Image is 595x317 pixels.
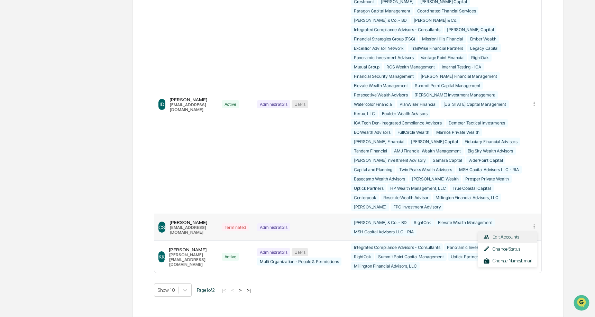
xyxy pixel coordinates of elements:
[396,166,455,174] div: Twin Peaks Wealth Advisors
[245,287,253,293] button: >|
[351,26,443,34] div: Integrated Compliance Advisors - Consultants
[395,128,432,136] div: FullCircle Wealth
[351,228,416,236] div: MSH Capital Advisors LLC - RIA
[441,100,509,108] div: [US_STATE] Capital Management
[419,35,466,43] div: Mission Hills Financial
[397,100,439,108] div: PlanWiser Financial
[222,253,239,261] div: Active
[439,63,484,71] div: Internal Testing - ICA
[4,97,46,110] a: 🔎Data Lookup
[446,119,508,127] div: Demeter Tactical Investments
[433,128,482,136] div: Marnoa Private Wealth
[14,100,44,107] span: Data Lookup
[351,54,416,62] div: Panoramic Investment Advisors
[351,35,418,43] div: Financial Strategies Group (FSG)
[69,117,84,122] span: Pylon
[351,156,429,164] div: [PERSON_NAME] Investment Advisory
[292,248,308,256] div: Users
[379,110,430,118] div: Boulder Wealth Advisors
[351,91,411,99] div: Perspective Wealth Advisors
[257,223,290,231] div: Administrators
[418,54,467,62] div: Vantage Point Financial
[169,252,213,267] div: [PERSON_NAME][EMAIL_ADDRESS][DOMAIN_NAME]
[170,97,213,102] div: [PERSON_NAME]
[444,26,496,34] div: [PERSON_NAME] Capital
[222,223,249,231] div: Terminated
[463,175,512,183] div: Prosper Private Wealth
[257,248,290,256] div: Administrators
[170,220,213,225] div: [PERSON_NAME]
[351,184,386,192] div: Uptick Partners
[351,166,395,174] div: Capital and Planning
[24,53,113,60] div: Start new chat
[462,138,520,146] div: Fiduciary Financial Advisors
[409,175,461,183] div: [PERSON_NAME] Wealth
[435,218,495,226] div: Elevate Wealth Management
[229,287,236,293] button: <
[351,72,416,80] div: Financial Security Management
[414,7,479,15] div: Coordinated Financial Services
[222,100,239,108] div: Active
[351,243,443,251] div: Integrated Compliance Advisors - Consultants
[351,119,445,127] div: ICA Tech Den-Integrated Compliance Advisors
[257,258,341,265] div: Multi Organization - People & Permissions
[351,100,395,108] div: Watercolor Financial
[14,87,45,94] span: Preclearance
[351,218,410,226] div: [PERSON_NAME] & Co. - BD
[47,84,89,97] a: 🗄️Attestations
[7,101,12,106] div: 🔎
[220,287,228,293] button: |<
[170,225,213,235] div: [EMAIL_ADDRESS][DOMAIN_NAME]
[24,60,88,65] div: We're available if you need us!
[483,258,532,264] div: Change Name/Email
[391,147,464,155] div: AMJ Financial Wealth Management
[375,253,447,261] div: Summit Point Capital Management
[483,245,532,252] div: Change Status
[408,138,460,146] div: [PERSON_NAME] Capital
[351,110,378,118] div: Kerux, LLC
[351,7,413,15] div: Paragon Capital Management
[351,147,390,155] div: Tandem Financial
[411,218,434,226] div: RightOak
[257,100,290,108] div: Administrators
[448,253,483,261] div: Uptick Partners
[292,100,308,108] div: Users
[418,72,500,80] div: [PERSON_NAME] Financial Management
[7,15,126,26] p: How can we help?
[391,203,443,211] div: FPC Investment Advisory
[466,156,506,164] div: AlderPoint Capital
[169,247,213,252] div: [PERSON_NAME]
[158,254,165,260] span: KK
[351,138,407,146] div: [PERSON_NAME] Financial
[381,194,431,202] div: Resolute Wealth Advisor
[387,184,448,192] div: HP Wealth Management, LLC
[384,63,438,71] div: RCS Wealth Management
[351,44,406,52] div: Excelsior Advisor Network
[49,117,84,122] a: Powered byPylon
[408,44,466,52] div: TrailWise Financial Partners
[7,53,19,65] img: 1746055101610-c473b297-6a78-478c-a979-82029cc54cd1
[57,87,86,94] span: Attestations
[159,101,164,107] span: ID
[573,294,592,313] iframe: Open customer support
[351,63,382,71] div: Mutual Group
[412,91,498,99] div: [PERSON_NAME] Investment Management
[467,44,501,52] div: Legacy Capital
[4,84,47,97] a: 🖐️Preclearance
[351,82,411,90] div: Elevate Wealth Management
[430,156,465,164] div: Samara Capital
[158,224,165,230] span: CS
[237,287,244,293] button: >
[468,54,491,62] div: RightOak
[170,102,213,112] div: [EMAIL_ADDRESS][DOMAIN_NAME]
[450,184,493,192] div: True Coastal Capital
[465,147,516,155] div: Big Sky Wealth Advisors
[7,88,12,93] div: 🖐️
[351,203,389,211] div: [PERSON_NAME]
[50,88,56,93] div: 🗄️
[351,16,410,24] div: [PERSON_NAME] & Co. - BD
[444,243,510,251] div: Panoramic Investment Advisors
[351,175,408,183] div: Basecamp Wealth Advisors
[483,234,532,240] div: Edit Accounts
